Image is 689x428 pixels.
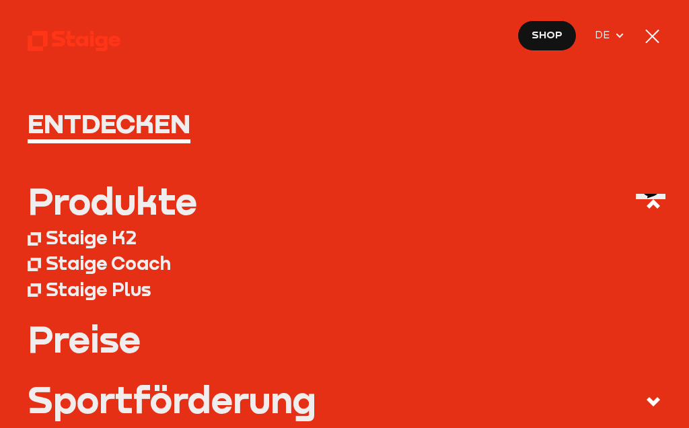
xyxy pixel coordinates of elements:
div: Staige K2 [46,226,137,249]
div: Staige Coach [46,252,171,275]
a: Staige Plus [28,276,662,301]
div: Produkte [28,182,197,219]
iframe: chat widget [630,194,676,237]
span: DE [595,27,614,43]
div: Sportförderung [28,381,316,417]
a: Preise [28,320,662,357]
a: Staige Coach [28,250,662,276]
div: Staige Plus [46,278,151,301]
span: Shop [532,27,563,43]
a: Staige K2 [28,225,662,250]
a: Shop [517,20,577,51]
